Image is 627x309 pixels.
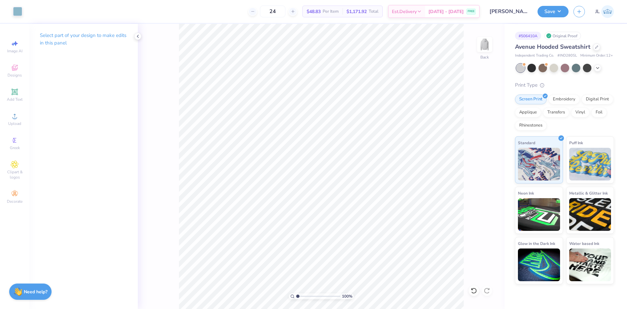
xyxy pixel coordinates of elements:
div: Applique [515,108,541,117]
span: Glow in the Dark Ink [518,240,555,247]
span: 100 % [342,293,352,299]
div: Embroidery [549,94,580,104]
span: Greek [10,145,20,150]
img: Metallic & Glitter Ink [569,198,611,231]
span: Standard [518,139,535,146]
span: $1,171.92 [346,8,367,15]
img: Glow in the Dark Ink [518,249,560,281]
input: Untitled Design [485,5,533,18]
span: Avenue Hooded Sweatshirt [515,43,590,51]
img: Puff Ink [569,148,611,180]
div: Transfers [543,108,569,117]
p: Select part of your design to make edits in this panel [40,32,127,47]
span: Total [369,8,378,15]
span: Est. Delivery [392,8,417,15]
span: Minimum Order: 12 + [580,53,613,59]
div: # 506410A [515,32,541,40]
img: Neon Ink [518,198,560,231]
span: Metallic & Glitter Ink [569,190,608,197]
span: Water based Ink [569,240,599,247]
span: # IND280SL [557,53,577,59]
span: Add Text [7,97,23,102]
div: Screen Print [515,94,547,104]
span: FREE [468,9,474,14]
a: JL [595,5,614,18]
img: Water based Ink [569,249,611,281]
span: Per Item [323,8,339,15]
span: Designs [8,73,22,78]
div: Digital Print [582,94,613,104]
span: Clipart & logos [3,169,26,180]
span: $48.83 [307,8,321,15]
span: Upload [8,121,21,126]
div: Print Type [515,81,614,89]
button: Save [538,6,569,17]
span: Image AI [7,48,23,54]
span: JL [595,8,600,15]
span: Independent Trading Co. [515,53,554,59]
img: Standard [518,148,560,180]
span: Decorate [7,199,23,204]
div: Vinyl [571,108,589,117]
div: Rhinestones [515,121,547,130]
div: Foil [591,108,607,117]
span: [DATE] - [DATE] [428,8,464,15]
span: Puff Ink [569,139,583,146]
img: Back [478,38,491,51]
span: Neon Ink [518,190,534,197]
img: Jairo Laqui [601,5,614,18]
strong: Need help? [24,289,47,295]
div: Original Proof [544,32,581,40]
div: Back [480,54,489,60]
input: – – [260,6,285,17]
